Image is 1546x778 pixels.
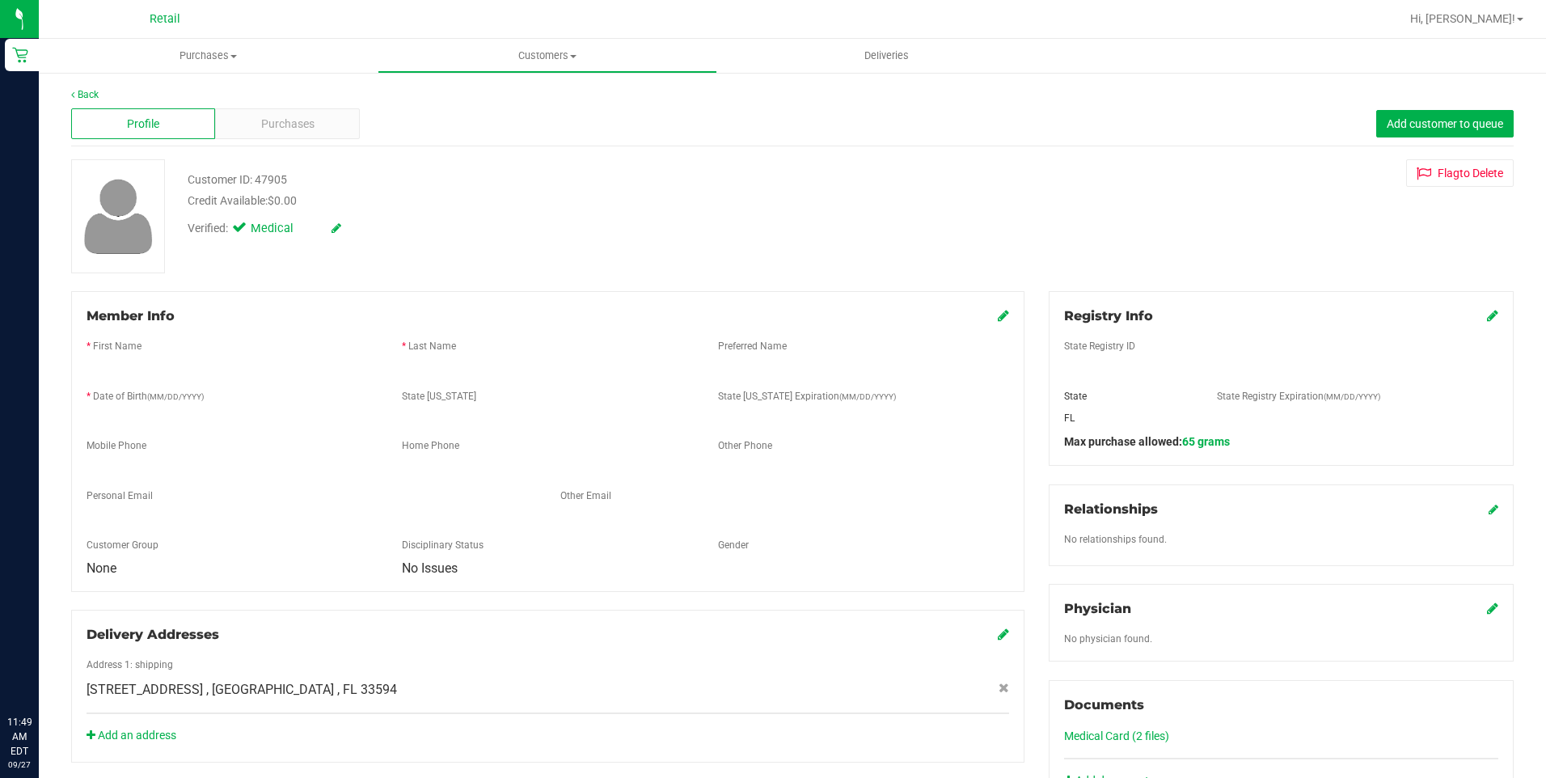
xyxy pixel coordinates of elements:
span: Medical [251,220,315,238]
span: (MM/DD/YYYY) [839,392,896,401]
label: Last Name [408,339,456,353]
span: Delivery Addresses [87,627,219,642]
span: Customers [378,49,716,63]
label: Other Email [560,488,611,503]
label: Personal Email [87,488,153,503]
label: Address 1: shipping [87,657,173,672]
iframe: Resource center unread badge [48,646,67,666]
label: Home Phone [402,438,459,453]
span: Hi, [PERSON_NAME]! [1410,12,1515,25]
a: Back [71,89,99,100]
span: No physician found. [1064,633,1152,645]
span: Purchases [261,116,315,133]
a: Purchases [39,39,378,73]
span: None [87,560,116,576]
span: [STREET_ADDRESS] , [GEOGRAPHIC_DATA] , FL 33594 [87,680,397,700]
label: Date of Birth [93,389,204,404]
a: Customers [378,39,716,73]
inline-svg: Retail [12,47,28,63]
label: Gender [718,538,749,552]
label: State [US_STATE] Expiration [718,389,896,404]
label: Disciplinary Status [402,538,484,552]
label: No relationships found. [1064,532,1167,547]
span: Registry Info [1064,308,1153,323]
span: 65 grams [1182,435,1230,448]
span: Max purchase allowed: [1064,435,1230,448]
iframe: Resource center [16,649,65,697]
div: FL [1052,411,1205,425]
label: First Name [93,339,142,353]
a: Add an address [87,729,176,742]
label: State [US_STATE] [402,389,476,404]
label: Mobile Phone [87,438,146,453]
img: user-icon.png [76,175,161,258]
span: Profile [127,116,159,133]
button: Flagto Delete [1406,159,1514,187]
span: Add customer to queue [1387,117,1503,130]
span: Retail [150,12,180,26]
span: Deliveries [843,49,931,63]
span: $0.00 [268,194,297,207]
span: No Issues [402,560,458,576]
label: Customer Group [87,538,158,552]
label: Preferred Name [718,339,787,353]
label: Other Phone [718,438,772,453]
span: Documents [1064,697,1144,712]
span: Purchases [39,49,378,63]
div: Customer ID: 47905 [188,171,287,188]
label: State Registry Expiration [1217,389,1380,404]
div: Verified: [188,220,341,238]
a: Deliveries [717,39,1056,73]
p: 09/27 [7,759,32,771]
span: (MM/DD/YYYY) [147,392,204,401]
span: (MM/DD/YYYY) [1324,392,1380,401]
label: State Registry ID [1064,339,1135,353]
p: 11:49 AM EDT [7,715,32,759]
span: Member Info [87,308,175,323]
button: Add customer to queue [1376,110,1514,137]
div: Credit Available: [188,192,897,209]
span: Physician [1064,601,1131,616]
span: Relationships [1064,501,1158,517]
a: Medical Card (2 files) [1064,729,1169,742]
div: State [1052,389,1205,404]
